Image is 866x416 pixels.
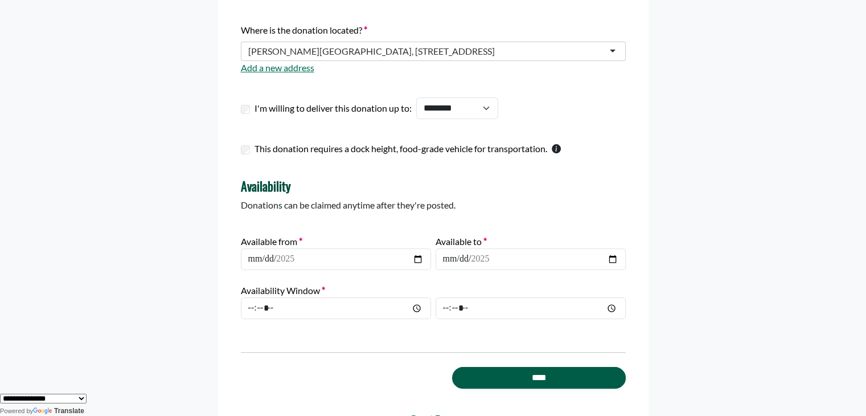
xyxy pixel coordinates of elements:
[255,101,412,115] label: I'm willing to deliver this donation up to:
[255,142,547,156] label: This donation requires a dock height, food-grade vehicle for transportation.
[241,198,626,212] p: Donations can be claimed anytime after they're posted.
[33,407,84,415] a: Translate
[436,235,487,248] label: Available to
[241,235,302,248] label: Available from
[552,144,561,153] svg: This checkbox should only be used by warehouses donating more than one pallet of product.
[241,284,325,297] label: Availability Window
[241,178,626,193] h4: Availability
[33,407,54,415] img: Google Translate
[241,62,314,73] a: Add a new address
[241,23,367,37] label: Where is the donation located?
[248,46,495,57] div: [PERSON_NAME][GEOGRAPHIC_DATA], [STREET_ADDRESS]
